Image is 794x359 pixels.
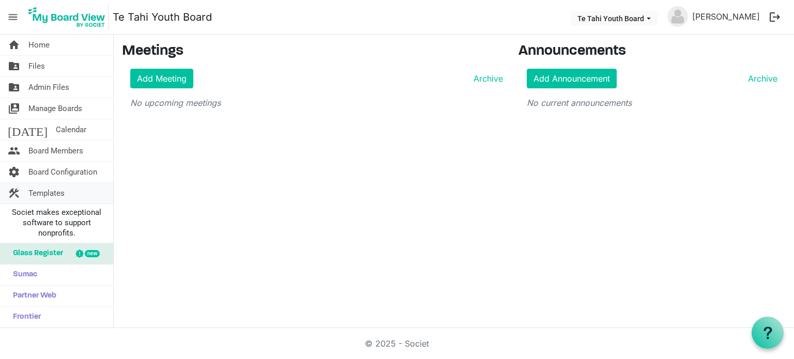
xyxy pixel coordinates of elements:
span: Societ makes exceptional software to support nonprofits. [5,207,109,238]
h3: Announcements [518,43,786,60]
span: Glass Register [8,243,63,264]
button: logout [764,6,786,28]
div: new [85,250,100,257]
a: Archive [469,72,503,85]
h3: Meetings [122,43,503,60]
a: Add Announcement [527,69,617,88]
span: Sumac [8,264,37,285]
span: Board Configuration [28,162,97,182]
img: no-profile-picture.svg [667,6,688,27]
span: Frontier [8,307,41,327]
span: [DATE] [8,119,48,140]
span: settings [8,162,20,182]
span: Home [28,35,50,55]
a: Te Tahi Youth Board [113,7,212,27]
p: No upcoming meetings [130,97,503,109]
span: Manage Boards [28,98,82,119]
span: Board Members [28,141,83,161]
span: menu [3,7,23,27]
a: [PERSON_NAME] [688,6,764,27]
span: construction [8,183,20,204]
span: Calendar [56,119,86,140]
span: folder_shared [8,77,20,98]
a: My Board View Logo [25,4,113,30]
a: Archive [744,72,777,85]
span: Files [28,56,45,76]
span: folder_shared [8,56,20,76]
span: people [8,141,20,161]
span: switch_account [8,98,20,119]
a: Add Meeting [130,69,193,88]
p: No current announcements [527,97,778,109]
span: Partner Web [8,286,56,306]
span: home [8,35,20,55]
a: © 2025 - Societ [365,338,429,349]
img: My Board View Logo [25,4,109,30]
span: Admin Files [28,77,69,98]
span: Templates [28,183,65,204]
button: Te Tahi Youth Board dropdownbutton [571,11,658,25]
